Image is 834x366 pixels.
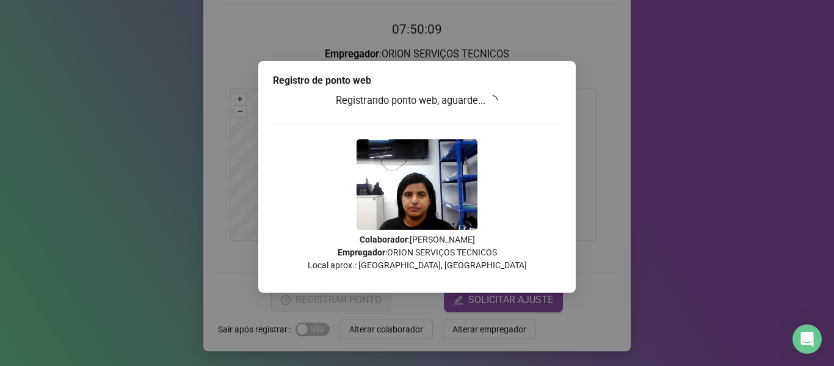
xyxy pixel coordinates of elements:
[357,139,477,230] img: 2Q==
[338,247,385,257] strong: Empregador
[273,93,561,109] h3: Registrando ponto web, aguarde...
[360,235,408,244] strong: Colaborador
[273,73,561,88] div: Registro de ponto web
[273,233,561,272] p: : [PERSON_NAME] : ORION SERVIÇOS TECNICOS Local aprox.: [GEOGRAPHIC_DATA], [GEOGRAPHIC_DATA]
[792,324,822,354] div: Open Intercom Messenger
[488,95,498,105] span: loading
